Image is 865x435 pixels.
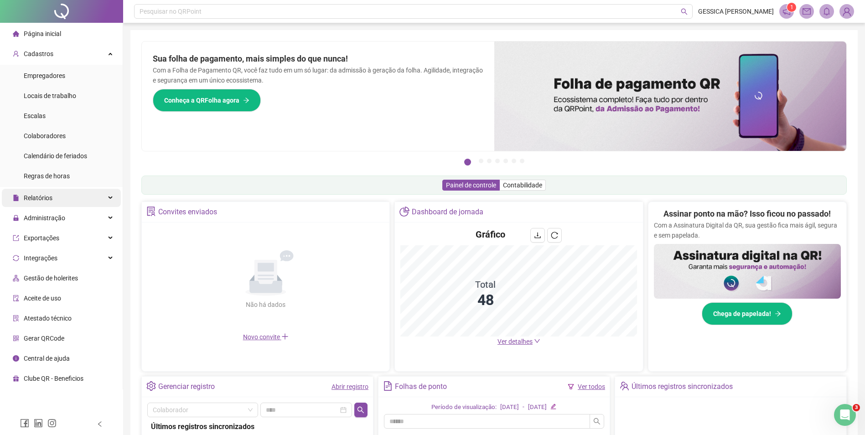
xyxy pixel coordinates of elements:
a: Abrir registro [331,383,368,390]
span: search [357,406,364,414]
span: Integrações [24,254,57,262]
span: plus [281,333,289,340]
span: Painel de controle [446,181,496,189]
span: 3 [853,404,860,411]
button: 7 [520,159,524,163]
sup: 1 [787,3,796,12]
span: arrow-right [243,97,249,104]
a: Ver todos [578,383,605,390]
button: Conheça a QRFolha agora [153,89,261,112]
div: Não há dados [224,300,308,310]
img: banner%2F02c71560-61a6-44d4-94b9-c8ab97240462.png [654,244,841,299]
button: 1 [464,159,471,166]
span: gift [13,375,19,382]
span: file [13,195,19,201]
span: Conheça a QRFolha agora [164,95,239,105]
div: [DATE] [528,403,547,412]
span: pie-chart [399,207,409,216]
span: user-add [13,51,19,57]
button: 3 [487,159,492,163]
span: Aceite de uso [24,295,61,302]
span: Locais de trabalho [24,92,76,99]
img: banner%2F8d14a306-6205-4263-8e5b-06e9a85ad873.png [494,41,847,151]
span: Empregadores [24,72,65,79]
span: setting [146,381,156,391]
span: Central de ajuda [24,355,70,362]
span: left [97,421,103,427]
span: Colaboradores [24,132,66,140]
div: - [523,403,524,412]
span: lock [13,215,19,221]
span: Chega de papelada! [713,309,771,319]
span: filter [568,383,574,390]
iframe: Intercom live chat [834,404,856,426]
span: home [13,31,19,37]
span: search [593,418,601,425]
button: 4 [495,159,500,163]
span: Gerar QRCode [24,335,64,342]
div: Folhas de ponto [395,379,447,394]
span: Gestão de holerites [24,274,78,282]
span: solution [13,315,19,321]
span: edit [550,404,556,409]
span: reload [551,232,558,239]
p: Com a Folha de Pagamento QR, você faz tudo em um só lugar: da admissão à geração da folha. Agilid... [153,65,483,85]
span: Exportações [24,234,59,242]
span: Atestado técnico [24,315,72,322]
span: export [13,235,19,241]
p: Com a Assinatura Digital da QR, sua gestão fica mais ágil, segura e sem papelada. [654,220,841,240]
div: Gerenciar registro [158,379,215,394]
span: Regras de horas [24,172,70,180]
button: 5 [503,159,508,163]
span: notification [782,7,791,16]
span: arrow-right [775,311,781,317]
button: Chega de papelada! [702,302,792,325]
img: 72101 [840,5,854,18]
span: search [681,8,688,15]
span: down [534,338,540,344]
h2: Assinar ponto na mão? Isso ficou no passado! [663,207,831,220]
span: download [534,232,541,239]
span: Clube QR - Beneficios [24,375,83,382]
span: file-text [383,381,393,391]
span: Cadastros [24,50,53,57]
span: 1 [790,4,793,10]
span: audit [13,295,19,301]
span: info-circle [13,355,19,362]
span: Administração [24,214,65,222]
span: team [620,381,629,391]
button: 2 [479,159,483,163]
span: mail [803,7,811,16]
span: Relatórios [24,194,52,202]
div: Últimos registros sincronizados [151,421,364,432]
span: apartment [13,275,19,281]
a: Ver detalhes down [497,338,540,345]
span: instagram [47,419,57,428]
button: 6 [512,159,516,163]
div: [DATE] [500,403,519,412]
span: GESSICA [PERSON_NAME] [698,6,774,16]
h4: Gráfico [476,228,505,241]
span: Página inicial [24,30,61,37]
div: Últimos registros sincronizados [632,379,733,394]
span: Escalas [24,112,46,119]
span: sync [13,255,19,261]
span: Calendário de feriados [24,152,87,160]
span: Novo convite [243,333,289,341]
h2: Sua folha de pagamento, mais simples do que nunca! [153,52,483,65]
span: linkedin [34,419,43,428]
span: facebook [20,419,29,428]
div: Período de visualização: [431,403,497,412]
span: bell [823,7,831,16]
span: solution [146,207,156,216]
span: Contabilidade [503,181,542,189]
div: Dashboard de jornada [412,204,483,220]
span: qrcode [13,335,19,342]
div: Convites enviados [158,204,217,220]
span: Ver detalhes [497,338,533,345]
